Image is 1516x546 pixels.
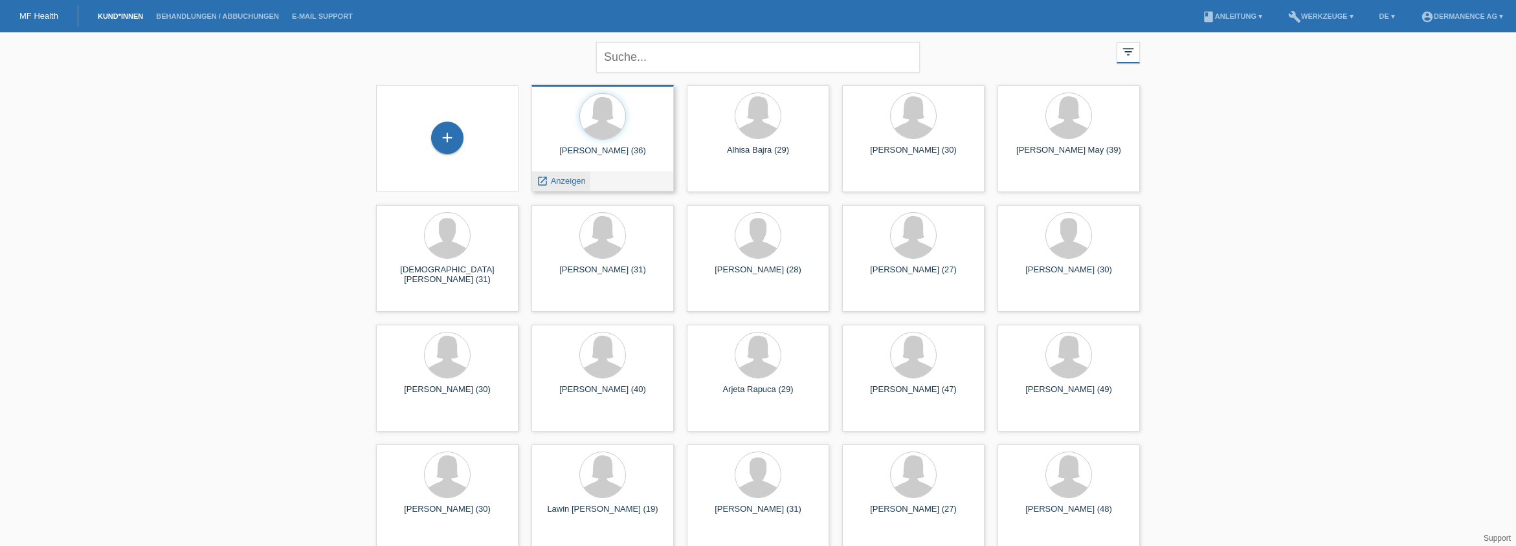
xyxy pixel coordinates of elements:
div: [PERSON_NAME] (30) [853,145,974,166]
i: build [1288,10,1301,23]
div: [PERSON_NAME] (47) [853,384,974,405]
div: [PERSON_NAME] (28) [697,265,819,285]
i: filter_list [1121,45,1135,59]
a: Kund*innen [91,12,150,20]
div: [PERSON_NAME] (30) [386,384,508,405]
a: Behandlungen / Abbuchungen [150,12,285,20]
a: account_circleDermanence AG ▾ [1414,12,1510,20]
div: [PERSON_NAME] (48) [1008,504,1130,525]
div: [DEMOGRAPHIC_DATA][PERSON_NAME] (31) [386,265,508,285]
a: Support [1484,534,1511,543]
a: E-Mail Support [285,12,359,20]
i: account_circle [1421,10,1434,23]
a: DE ▾ [1373,12,1401,20]
div: [PERSON_NAME] (30) [1008,265,1130,285]
i: book [1202,10,1215,23]
i: launch [537,175,548,187]
div: Arjeta Rapuca (29) [697,384,819,405]
div: [PERSON_NAME] May (39) [1008,145,1130,166]
div: Kund*in hinzufügen [432,127,463,149]
div: [PERSON_NAME] (49) [1008,384,1130,405]
div: Lawin [PERSON_NAME] (19) [542,504,663,525]
div: [PERSON_NAME] (36) [542,146,663,166]
a: MF Health [19,11,58,21]
a: launch Anzeigen [537,176,586,186]
input: Suche... [596,42,920,72]
div: [PERSON_NAME] (31) [542,265,663,285]
div: [PERSON_NAME] (40) [542,384,663,405]
span: Anzeigen [551,176,586,186]
div: [PERSON_NAME] (27) [853,265,974,285]
div: [PERSON_NAME] (30) [386,504,508,525]
div: Alhisa Bajra (29) [697,145,819,166]
div: [PERSON_NAME] (27) [853,504,974,525]
div: [PERSON_NAME] (31) [697,504,819,525]
a: buildWerkzeuge ▾ [1282,12,1360,20]
a: bookAnleitung ▾ [1196,12,1269,20]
